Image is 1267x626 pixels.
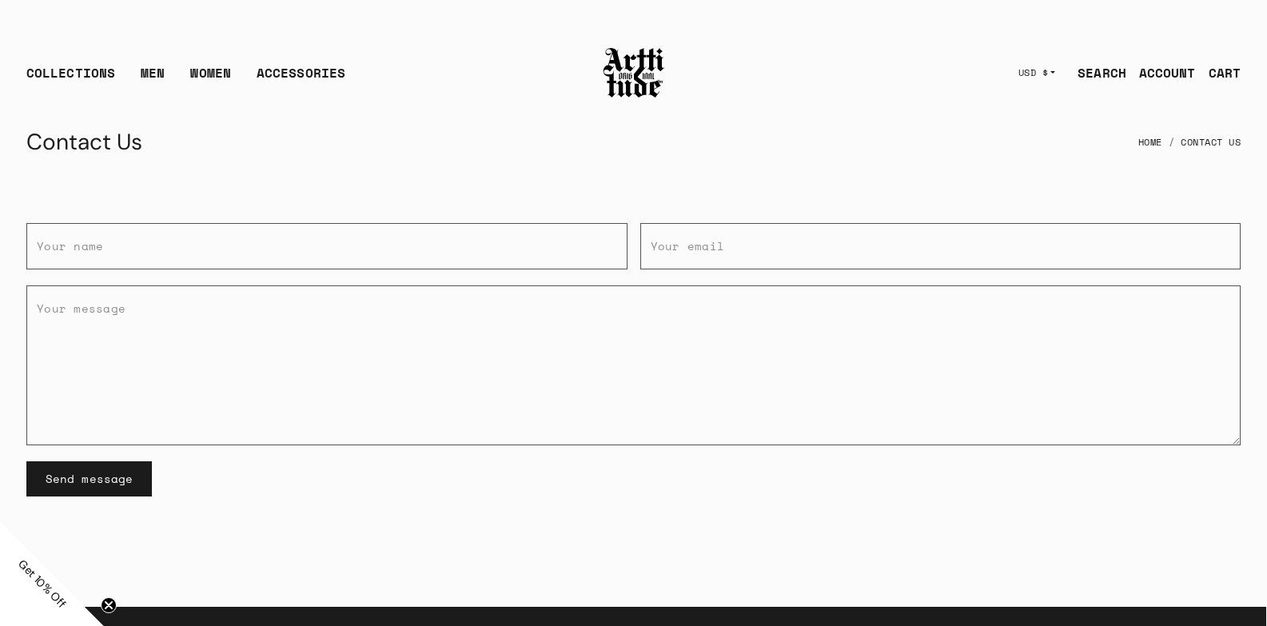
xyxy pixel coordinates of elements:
span: USD $ [1018,66,1049,79]
a: ACCOUNT [1126,57,1196,89]
button: Send message [26,461,152,496]
a: Home [1138,125,1162,160]
h1: Contact Us [26,123,142,161]
input: Your email [640,223,1241,269]
ul: Main navigation [14,63,358,95]
button: Close teaser [101,597,117,613]
input: Your name [26,223,628,269]
div: ACCESSORIES [257,63,345,95]
a: Open cart [1196,57,1241,89]
a: MEN [141,63,165,95]
textarea: Your message [26,285,1241,445]
span: Get 10% Off [15,556,70,611]
li: Contact Us [1162,125,1241,160]
a: SEARCH [1065,57,1126,89]
button: USD $ [1009,55,1066,90]
a: WOMEN [190,63,231,95]
div: CART [1209,63,1241,82]
div: COLLECTIONS [26,63,115,95]
img: Arttitude [602,46,666,100]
